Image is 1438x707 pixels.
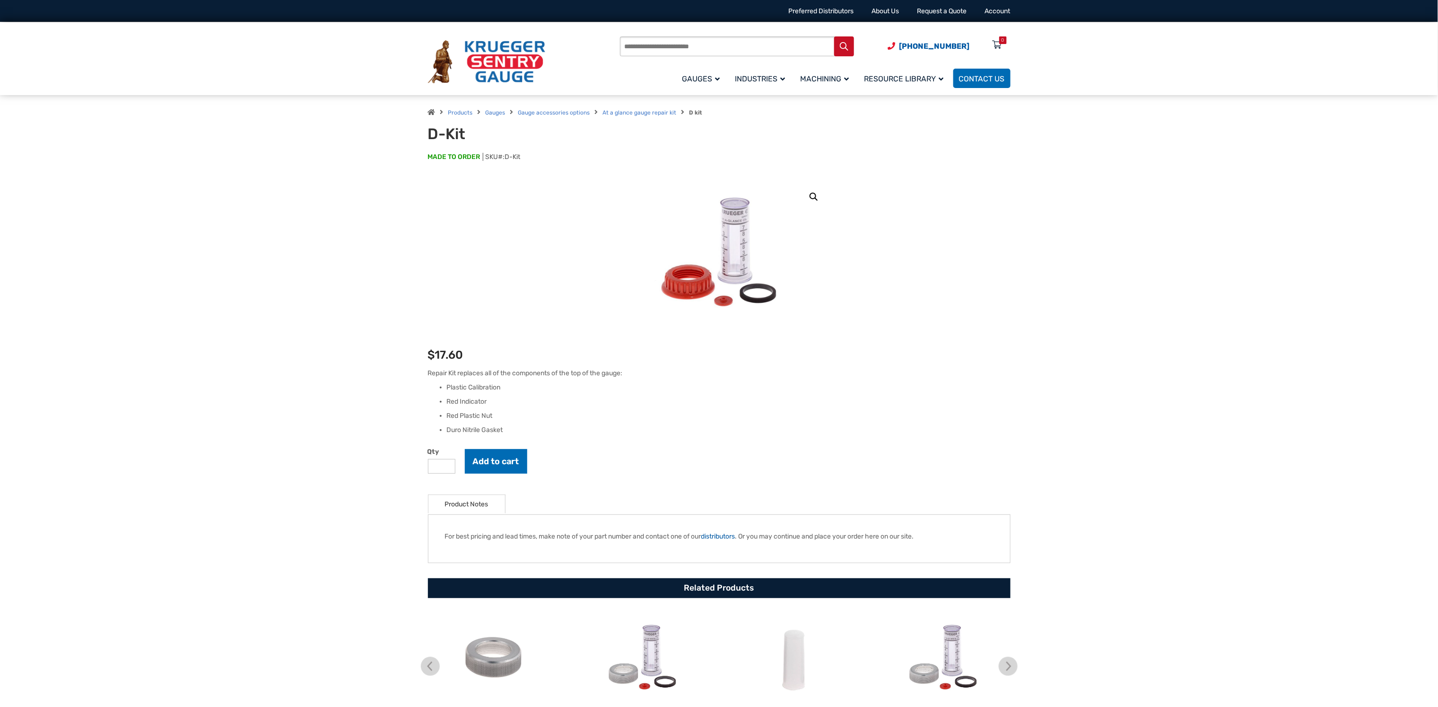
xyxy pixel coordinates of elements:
span: $ [428,348,435,362]
img: ALN [421,612,566,702]
h1: D-Kit [428,125,661,143]
span: MADE TO ORDER [428,152,480,162]
li: Red Plastic Nut [447,411,1011,421]
img: Krueger Sentry Gauge [428,40,545,84]
p: Repair Kit replaces all of the components of the top of the gauge: [428,368,1011,378]
div: 0 [1002,36,1004,44]
span: Resource Library [864,74,944,83]
span: SKU#: [483,153,521,161]
img: DGALN-Kit [571,612,717,702]
a: Products [448,109,473,116]
a: Contact Us [953,69,1011,88]
span: D-Kit [505,153,521,161]
img: Float-P [722,612,867,702]
a: Preferred Distributors [789,7,854,15]
span: Contact Us [959,74,1005,83]
button: Add to cart [465,449,527,474]
img: chevron-left.svg [421,657,440,676]
a: distributors [701,532,735,540]
img: DALN-Kit [872,612,1018,702]
a: Gauges [486,109,505,116]
a: About Us [872,7,899,15]
a: Phone Number (920) 434-8860 [888,40,970,52]
span: Machining [801,74,849,83]
li: Plastic Calibration [447,383,1011,392]
li: Red Indicator [447,397,1011,407]
a: Gauges [677,67,730,89]
bdi: 17.60 [428,348,463,362]
a: Industries [730,67,795,89]
input: Product quantity [428,459,455,474]
span: [PHONE_NUMBER] [899,42,970,51]
li: Duro Nitrile Gasket [447,425,1011,435]
p: For best pricing and lead times, make note of your part number and contact one of our . Or you ma... [445,531,994,541]
a: Account [985,7,1011,15]
a: View full-screen image gallery [805,188,822,205]
h2: Related Products [428,578,1011,598]
a: Gauge accessories options [518,109,590,116]
img: chevron-right.svg [999,657,1018,676]
a: Machining [795,67,859,89]
a: Product Notes [445,495,488,513]
span: Gauges [682,74,720,83]
span: Industries [735,74,785,83]
a: At a glance gauge repair kit [603,109,677,116]
strong: D kit [689,109,703,116]
a: Resource Library [859,67,953,89]
a: Request a Quote [917,7,967,15]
